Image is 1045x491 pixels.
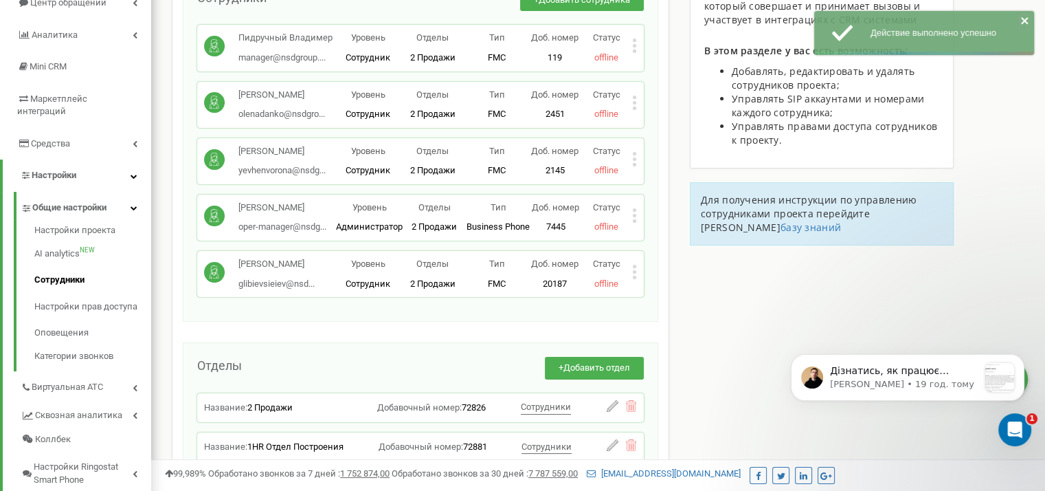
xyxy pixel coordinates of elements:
span: Отделы [416,146,449,156]
span: offline [594,165,618,175]
span: glibievsieiev@nsd... [238,279,315,289]
span: offline [594,52,618,63]
span: Управлять SIP аккаунтами и номерами каждого сотрудника; [732,92,925,119]
span: offline [594,279,618,289]
a: Виртуальная АТС [21,371,151,400]
span: Добавить отдел [563,362,630,373]
span: Название: [204,402,247,413]
span: Mini CRM [30,61,67,72]
a: Сквозная аналитика [21,400,151,428]
p: [PERSON_NAME] [238,201,326,215]
span: Обработано звонков за 30 дней : [392,468,578,479]
span: В этом разделе у вас есть возможность: [704,44,908,57]
span: Отделы [416,32,449,43]
span: Добавочный номер: [379,441,463,452]
span: Администратор [336,221,403,232]
a: Сотрудники [34,267,151,294]
a: Настройки проекта [34,224,151,241]
span: Уровень [351,259,385,269]
a: базу знаний [780,221,841,234]
button: close [1020,15,1030,30]
p: 7445 [530,221,581,234]
span: Доб. номер [531,89,578,100]
p: 20187 [529,278,581,291]
span: Сотрудники [521,402,571,412]
p: Пидручный Владимер [238,32,333,45]
span: Настройки Ringostat Smart Phone [34,461,133,486]
span: Добавочный номер: [377,402,462,413]
iframe: Intercom notifications повідомлення [770,327,1045,454]
span: Доб. номер [531,146,578,156]
span: 2 Продажи [410,279,456,289]
p: [PERSON_NAME] [238,258,315,271]
span: Обработано звонков за 7 дней : [208,468,390,479]
span: Коллбек [35,433,71,446]
span: Статус [593,202,620,212]
span: 1 [1026,413,1037,424]
span: Маркетплейс интеграций [17,94,87,117]
u: 1 752 874,00 [340,468,390,479]
span: 2 Продажи [410,165,456,175]
a: Оповещения [34,320,151,347]
span: Действие выполнено успешно [870,28,996,38]
span: FMC [488,52,506,63]
span: Средства [31,138,70,149]
span: olenadanko@nsdgro... [238,109,325,119]
span: 1HR Отдел Построения [247,441,344,452]
span: Доб. номер [532,202,579,212]
a: [EMAIL_ADDRESS][DOMAIN_NAME] [587,468,741,479]
span: Доб. номер [531,259,578,269]
span: Статус [592,146,620,156]
span: Виртуальная АТС [32,381,103,394]
span: Тип [491,202,506,212]
button: +Добавить отдел [545,357,644,380]
span: FMC [488,109,506,119]
span: Сотрудники [521,441,572,452]
p: 2145 [529,164,581,177]
span: Сотрудник [346,52,390,63]
span: Статус [592,89,620,100]
span: FMC [488,279,506,289]
p: 119 [529,52,581,65]
a: Настройки [3,160,151,192]
span: 2 Продажи [247,402,293,413]
span: Аналитика [32,30,78,40]
u: 7 787 559,00 [528,468,578,479]
span: offline [594,221,618,232]
span: Общие настройки [32,201,106,215]
span: Отделы [416,89,449,100]
span: 2 Продажи [412,221,457,232]
span: Отделы [418,202,451,212]
span: Название: [204,441,247,452]
span: Уровень [352,202,387,212]
span: Тип [489,32,505,43]
span: Сквозная аналитика [35,409,122,422]
span: Уровень [351,89,385,100]
span: Добавлять, редактировать и удалять сотрудников проекта; [732,65,914,91]
p: 2451 [529,108,581,121]
span: Отделы [416,259,449,269]
span: FMC [488,165,506,175]
span: 72826 [462,402,486,413]
span: offline [594,109,618,119]
span: Отделы [197,358,242,373]
a: Общие настройки [21,192,151,220]
span: Для получения инструкции по управлению сотрудниками проекта перейдите [PERSON_NAME] [701,193,917,234]
span: Настройки [32,170,76,180]
span: Business Phone [467,221,530,232]
span: 2 Продажи [410,109,456,119]
span: Управлять правами доступа сотрудников к проекту. [732,120,937,146]
span: Уровень [351,146,385,156]
a: Категории звонков [34,347,151,363]
span: yevhenvorona@nsdg... [238,165,326,175]
span: Тип [489,146,505,156]
span: Доб. номер [531,32,578,43]
span: Тип [489,259,505,269]
a: AI analyticsNEW [34,241,151,268]
span: Статус [592,259,620,269]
